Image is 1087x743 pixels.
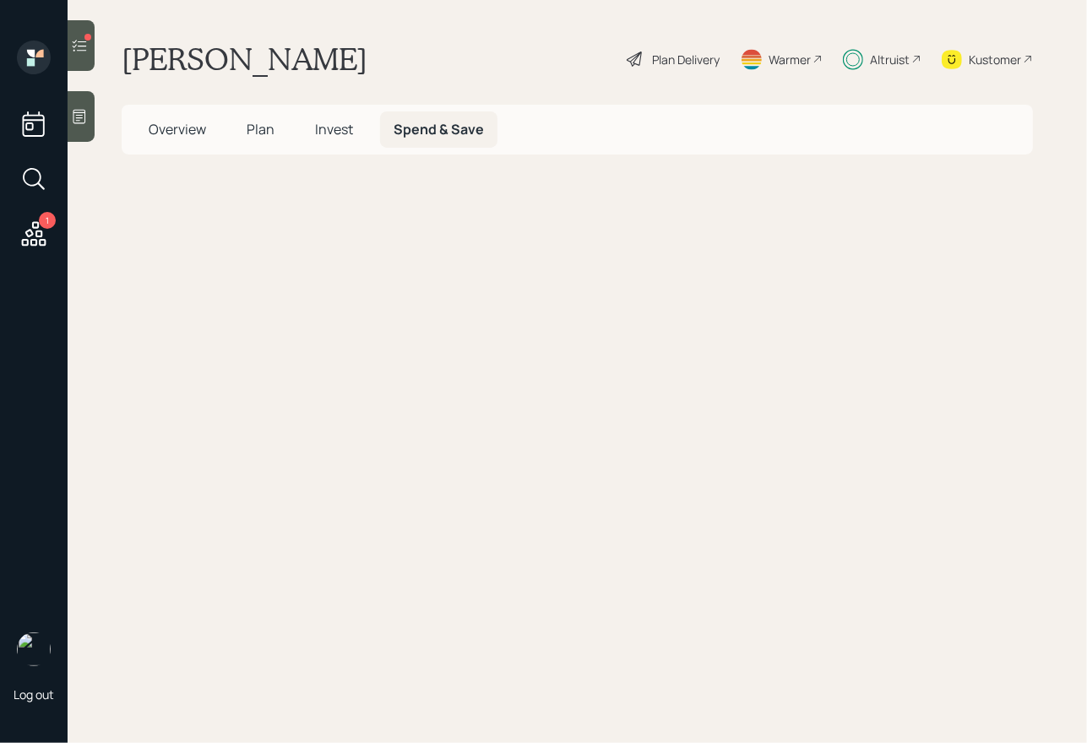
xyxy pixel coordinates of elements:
div: Warmer [769,51,811,68]
h1: [PERSON_NAME] [122,41,367,78]
span: Spend & Save [394,120,484,138]
div: Kustomer [969,51,1021,68]
div: Plan Delivery [652,51,720,68]
div: Log out [14,686,54,702]
span: Invest [315,120,353,138]
img: hunter_neumayer.jpg [17,632,51,666]
span: Plan [247,120,274,138]
span: Overview [149,120,206,138]
div: 1 [39,212,56,229]
div: Altruist [870,51,910,68]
